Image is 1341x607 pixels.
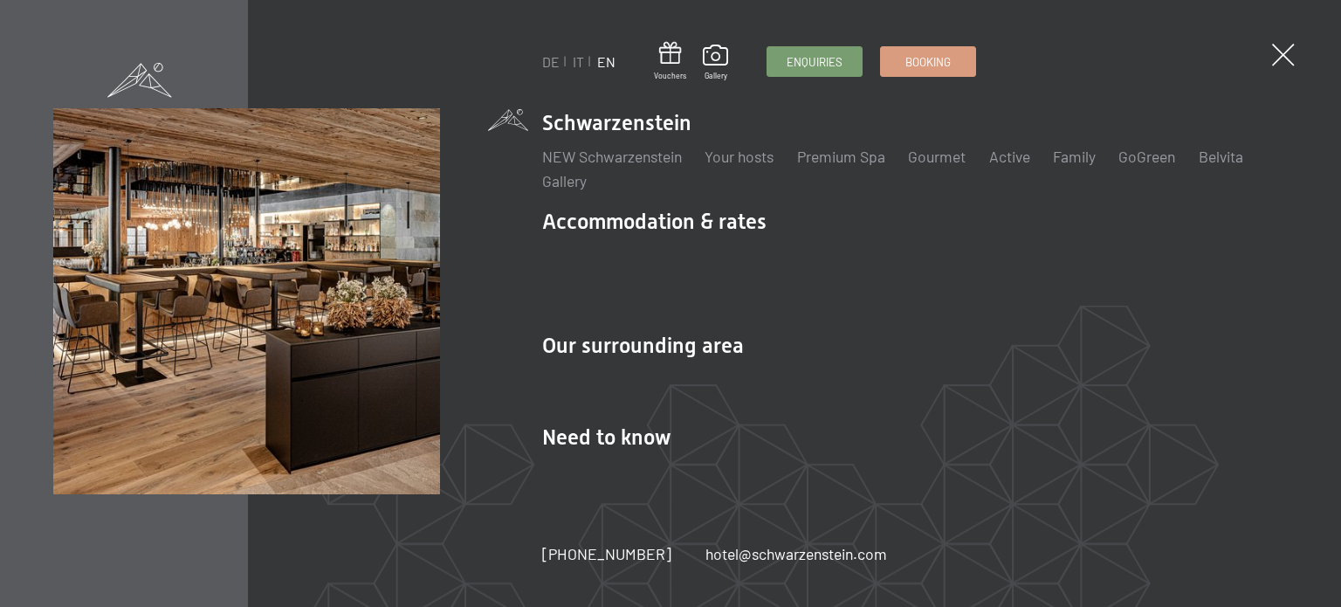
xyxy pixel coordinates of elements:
[654,42,686,81] a: Vouchers
[767,47,862,76] a: Enquiries
[908,147,966,166] a: Gourmet
[542,171,587,190] a: Gallery
[542,147,682,166] a: NEW Schwarzenstein
[703,71,728,81] span: Gallery
[542,544,671,563] span: [PHONE_NUMBER]
[597,53,615,70] a: EN
[905,54,951,70] span: Booking
[542,543,671,565] a: [PHONE_NUMBER]
[542,53,560,70] a: DE
[1199,147,1243,166] a: Belvita
[1053,147,1096,166] a: Family
[573,53,584,70] a: IT
[703,45,728,81] a: Gallery
[705,543,887,565] a: hotel@schwarzenstein.com
[989,147,1030,166] a: Active
[654,71,686,81] span: Vouchers
[797,147,885,166] a: Premium Spa
[787,54,842,70] span: Enquiries
[1118,147,1175,166] a: GoGreen
[881,47,975,76] a: Booking
[705,147,774,166] a: Your hosts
